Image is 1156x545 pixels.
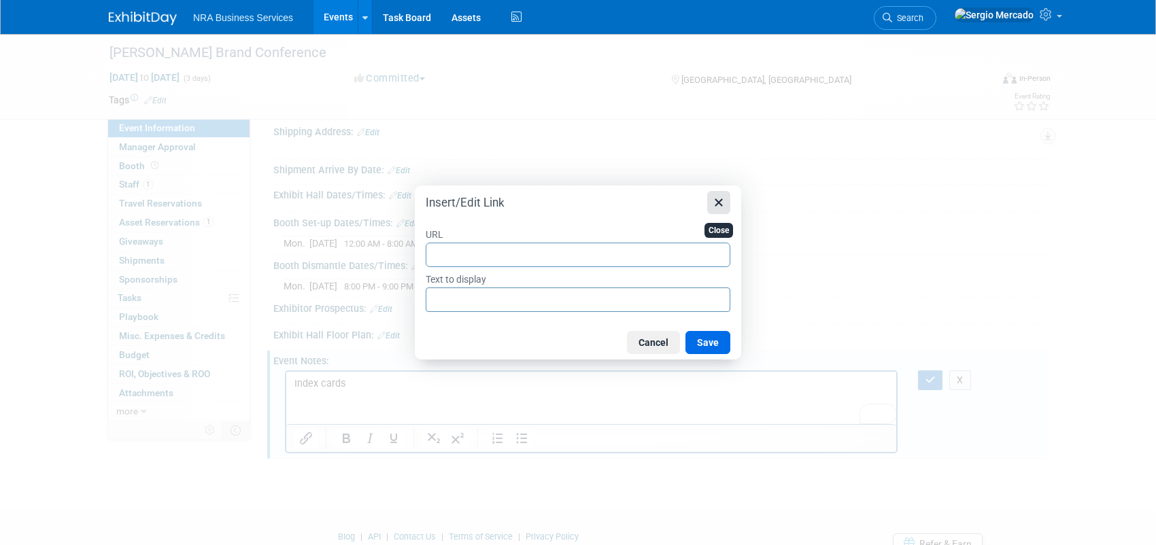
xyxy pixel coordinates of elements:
img: ExhibitDay [109,12,177,25]
p: Index cards [8,5,602,19]
img: Sergio Mercado [954,7,1034,22]
a: Search [874,6,936,30]
span: Search [892,13,923,23]
button: Close [707,191,730,214]
label: Text to display [426,270,730,287]
span: NRA Business Services [193,12,293,23]
label: URL [426,225,730,243]
h1: Insert/Edit Link [426,195,505,210]
body: To enrich screen reader interactions, please activate Accessibility in Grammarly extension settings [7,5,603,19]
button: Save [685,331,730,354]
button: Cancel [627,331,680,354]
